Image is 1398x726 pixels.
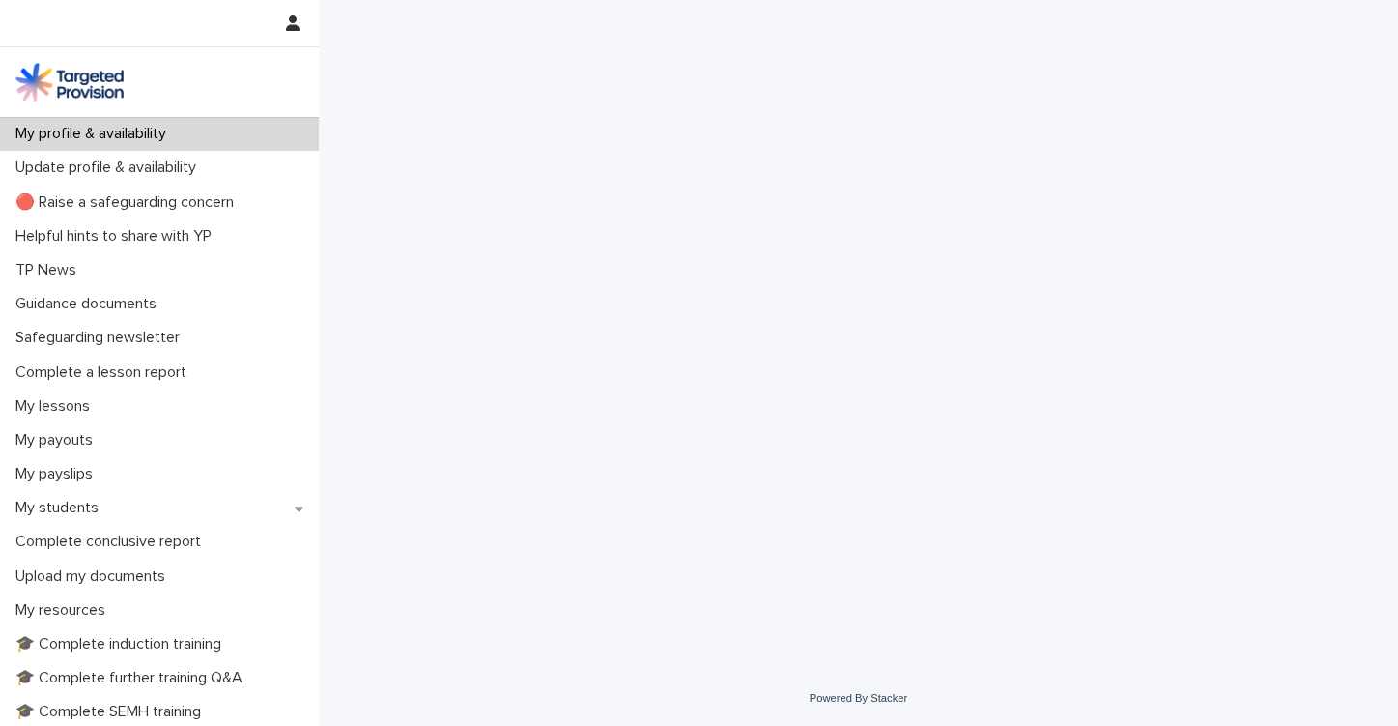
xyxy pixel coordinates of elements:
p: My payouts [8,431,108,450]
p: 🔴 Raise a safeguarding concern [8,193,249,212]
p: 🎓 Complete SEMH training [8,703,216,721]
p: My students [8,499,114,517]
a: Powered By Stacker [810,692,907,704]
p: My payslips [8,465,108,483]
p: 🎓 Complete further training Q&A [8,669,258,687]
p: Update profile & availability [8,159,212,177]
p: Complete a lesson report [8,363,202,382]
p: Helpful hints to share with YP [8,227,227,246]
p: 🎓 Complete induction training [8,635,237,653]
p: Guidance documents [8,295,172,313]
p: My resources [8,601,121,620]
p: Complete conclusive report [8,533,216,551]
p: My lessons [8,397,105,416]
img: M5nRWzHhSzIhMunXDL62 [15,63,124,102]
p: Upload my documents [8,567,181,586]
p: My profile & availability [8,125,182,143]
p: Safeguarding newsletter [8,329,195,347]
p: TP News [8,261,92,279]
